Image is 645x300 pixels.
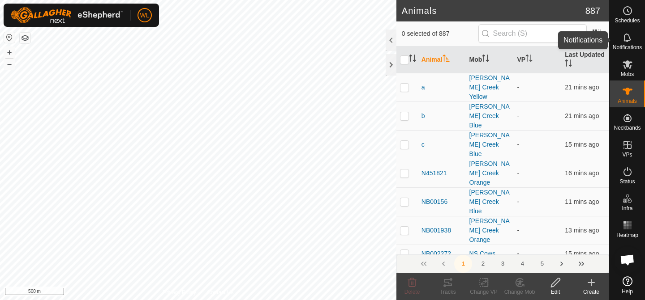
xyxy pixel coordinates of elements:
[502,288,537,296] div: Change Mob
[140,11,150,20] span: WL
[421,226,451,235] span: NB001938
[466,288,502,296] div: Change VP
[494,255,512,273] button: 3
[404,289,420,295] span: Delete
[565,84,599,91] span: 8 Oct 2025, 8:35 pm
[572,255,590,273] button: Last Page
[421,169,447,178] span: N451821
[613,45,642,50] span: Notifications
[474,255,492,273] button: 2
[585,4,600,17] span: 887
[621,72,634,77] span: Mobs
[421,83,425,92] span: a
[517,169,519,177] app-display-virtual-paddock-transition: -
[614,246,641,273] div: Open chat
[513,46,561,73] th: VP
[469,159,510,187] div: [PERSON_NAME] Creek Orange
[622,206,632,211] span: Infra
[565,141,599,148] span: 8 Oct 2025, 8:41 pm
[517,84,519,91] app-display-virtual-paddock-transition: -
[525,56,533,63] p-sorticon: Activate to sort
[561,46,609,73] th: Last Updated
[466,46,514,73] th: Mob
[622,289,633,294] span: Help
[469,102,510,130] div: [PERSON_NAME] Creek Blue
[537,288,573,296] div: Edit
[4,47,15,58] button: +
[565,227,599,234] span: 8 Oct 2025, 8:43 pm
[622,152,632,157] span: VPs
[421,197,447,207] span: NB00156
[482,56,489,63] p-sorticon: Activate to sort
[565,61,572,68] p-sorticon: Activate to sort
[565,112,599,119] span: 8 Oct 2025, 8:35 pm
[20,33,30,43] button: Map Layers
[163,288,196,296] a: Privacy Policy
[4,32,15,43] button: Reset Map
[11,7,123,23] img: Gallagher Logo
[421,111,425,121] span: b
[573,288,609,296] div: Create
[469,249,510,258] div: NS Cows
[402,29,478,38] span: 0 selected of 887
[443,56,450,63] p-sorticon: Activate to sort
[517,112,519,119] app-display-virtual-paddock-transition: -
[469,216,510,245] div: [PERSON_NAME] Creek Orange
[469,73,510,101] div: [PERSON_NAME] Creek Yellow
[421,249,451,258] span: NB002272
[614,125,641,131] span: Neckbands
[421,140,425,149] span: c
[207,288,233,296] a: Contact Us
[513,255,531,273] button: 4
[469,188,510,216] div: [PERSON_NAME] Creek Blue
[469,131,510,159] div: [PERSON_NAME] Creek Blue
[517,227,519,234] app-display-virtual-paddock-transition: -
[454,255,472,273] button: 1
[565,169,599,177] span: 8 Oct 2025, 8:40 pm
[533,255,551,273] button: 5
[610,273,645,298] a: Help
[565,198,599,205] span: 8 Oct 2025, 8:45 pm
[553,255,571,273] button: Next Page
[430,288,466,296] div: Tracks
[565,250,599,257] span: 8 Oct 2025, 8:41 pm
[478,24,587,43] input: Search (S)
[615,18,640,23] span: Schedules
[4,59,15,69] button: –
[619,179,635,184] span: Status
[402,5,585,16] h2: Animals
[517,141,519,148] app-display-virtual-paddock-transition: -
[618,98,637,104] span: Animals
[517,250,519,257] app-display-virtual-paddock-transition: -
[616,232,638,238] span: Heatmap
[409,56,416,63] p-sorticon: Activate to sort
[418,46,466,73] th: Animal
[517,198,519,205] app-display-virtual-paddock-transition: -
